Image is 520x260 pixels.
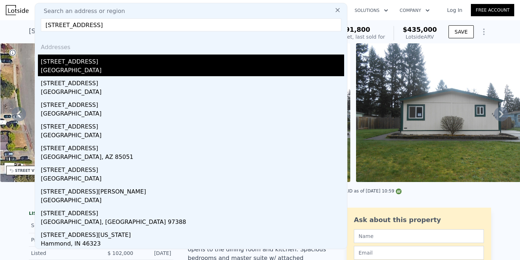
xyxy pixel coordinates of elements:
button: Company [394,4,435,17]
img: Lotside [6,5,29,15]
button: SAVE [448,25,474,38]
img: NWMLS Logo [396,188,402,194]
button: Solutions [349,4,394,17]
div: Lotside ARV [403,33,437,40]
span: $ 102,000 [108,250,133,256]
div: [STREET_ADDRESS] [41,120,344,131]
div: [GEOGRAPHIC_DATA], AZ 85051 [41,153,344,163]
div: Listed [31,250,95,257]
div: [STREET_ADDRESS] [41,163,344,174]
div: [GEOGRAPHIC_DATA] [41,174,344,185]
button: Show Options [477,25,491,39]
div: [STREET_ADDRESS][US_STATE] [41,228,344,239]
div: [GEOGRAPHIC_DATA], [GEOGRAPHIC_DATA] 97388 [41,218,344,228]
div: Price Decrease [31,236,95,243]
input: Enter an address, city, region, neighborhood or zip code [41,18,341,31]
a: Log In [438,6,471,14]
div: LISTING & SALE HISTORY [29,211,173,218]
div: [STREET_ADDRESS][PERSON_NAME] [41,185,344,196]
div: Sold [31,221,95,230]
div: Hammond, IN 46323 [41,239,344,250]
span: $435,000 [403,26,437,33]
div: [GEOGRAPHIC_DATA] [41,109,344,120]
a: Free Account [471,4,514,16]
div: [STREET_ADDRESS] , Lacey , WA 98503 [29,26,154,36]
div: STREET VIEW [15,168,42,173]
span: Search an address or region [38,7,125,16]
div: Ask about this property [354,215,484,225]
div: [STREET_ADDRESS] [41,98,344,109]
div: [GEOGRAPHIC_DATA] [41,196,344,206]
div: [STREET_ADDRESS] [41,206,344,218]
div: Addresses [38,37,344,55]
div: [GEOGRAPHIC_DATA] [41,131,344,141]
div: [STREET_ADDRESS] [41,55,344,66]
div: Off Market, last sold for [326,33,385,40]
input: Name [354,229,484,243]
div: [STREET_ADDRESS] [41,76,344,88]
div: [GEOGRAPHIC_DATA] [41,66,344,76]
div: [GEOGRAPHIC_DATA] [41,88,344,98]
div: [DATE] [139,250,171,257]
div: [STREET_ADDRESS] [41,141,344,153]
span: $91,800 [341,26,370,33]
input: Email [354,246,484,260]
